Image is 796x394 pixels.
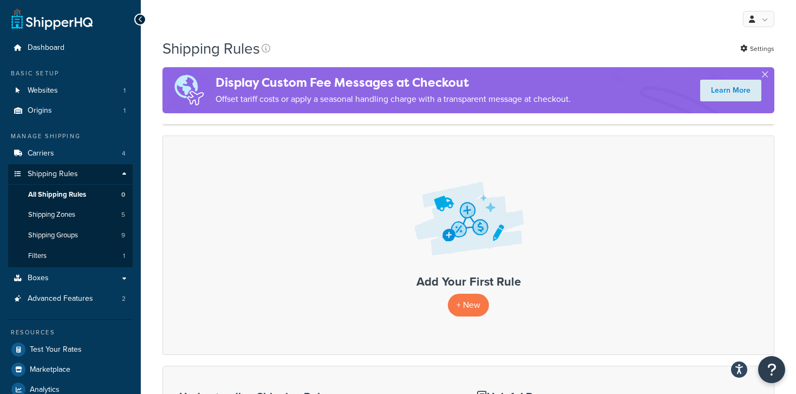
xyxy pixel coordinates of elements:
a: Settings [740,41,774,56]
span: Advanced Features [28,294,93,303]
a: Websites 1 [8,81,133,101]
a: Shipping Groups 9 [8,225,133,246]
span: 1 [123,251,125,261]
p: Offset tariff costs or apply a seasonal handling charge with a transparent message at checkout. [216,92,571,107]
a: ShipperHQ Home [11,8,93,30]
span: 1 [123,86,126,95]
h4: Display Custom Fee Messages at Checkout [216,74,571,92]
div: Resources [8,328,133,337]
span: Shipping Groups [28,231,78,240]
span: 0 [121,190,125,199]
a: Shipping Zones 5 [8,205,133,225]
img: duties-banner-06bc72dcb5fe05cb3f9472aba00be2ae8eb53ab6f0d8bb03d382ba314ac3c341.png [162,67,216,113]
span: Filters [28,251,47,261]
a: Origins 1 [8,101,133,121]
li: All Shipping Rules [8,185,133,205]
a: All Shipping Rules 0 [8,185,133,205]
li: Websites [8,81,133,101]
li: Origins [8,101,133,121]
a: Shipping Rules [8,164,133,184]
li: Shipping Zones [8,205,133,225]
button: Open Resource Center [758,356,785,383]
a: Advanced Features 2 [8,289,133,309]
span: Boxes [28,274,49,283]
a: Learn More [700,80,761,101]
h1: Shipping Rules [162,38,260,59]
li: Advanced Features [8,289,133,309]
span: All Shipping Rules [28,190,86,199]
span: Carriers [28,149,54,158]
span: Origins [28,106,52,115]
span: Dashboard [28,43,64,53]
div: Basic Setup [8,69,133,78]
li: Carriers [8,144,133,164]
span: 4 [122,149,126,158]
span: Shipping Rules [28,170,78,179]
a: Marketplace [8,360,133,379]
a: Carriers 4 [8,144,133,164]
a: Filters 1 [8,246,133,266]
span: 9 [121,231,125,240]
span: Test Your Rates [30,345,82,354]
span: Marketplace [30,365,70,374]
span: Shipping Zones [28,210,75,219]
li: Filters [8,246,133,266]
span: 1 [123,106,126,115]
span: Websites [28,86,58,95]
span: 5 [121,210,125,219]
p: + New [448,294,489,316]
div: Manage Shipping [8,132,133,141]
h3: Add Your First Rule [174,275,763,288]
a: Test Your Rates [8,340,133,359]
span: 2 [122,294,126,303]
li: Shipping Groups [8,225,133,246]
a: Dashboard [8,38,133,58]
li: Shipping Rules [8,164,133,267]
a: Boxes [8,268,133,288]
